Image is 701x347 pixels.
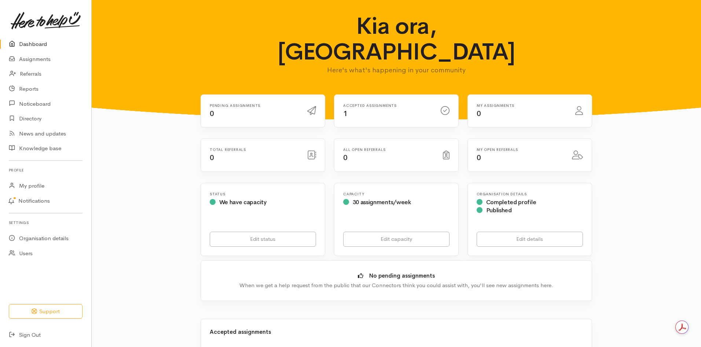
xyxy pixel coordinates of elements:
[477,148,563,152] h6: My open referrals
[343,153,348,162] span: 0
[477,192,583,196] h6: Organisation Details
[219,198,267,206] span: We have capacity
[343,232,449,247] a: Edit capacity
[343,192,449,196] h6: Capacity
[9,218,82,228] h6: Settings
[486,198,536,206] span: Completed profile
[210,328,271,335] b: Accepted assignments
[486,206,512,214] span: Published
[343,148,434,152] h6: All open referrals
[212,281,581,290] div: When we get a help request from the public that our Connectors think you could assist with, you'l...
[9,165,82,175] h6: Profile
[210,109,214,118] span: 0
[343,109,348,118] span: 1
[210,192,316,196] h6: Status
[210,232,316,247] a: Edit status
[369,272,435,279] b: No pending assignments
[477,109,481,118] span: 0
[353,198,411,206] span: 30 assignments/week
[477,153,481,162] span: 0
[477,232,583,247] a: Edit details
[9,304,82,319] button: Support
[253,65,540,75] p: Here's what's happening in your community
[477,104,566,108] h6: My assignments
[210,148,298,152] h6: Total referrals
[210,104,298,108] h6: Pending assignments
[343,104,432,108] h6: Accepted assignments
[210,153,214,162] span: 0
[253,13,540,65] h1: Kia ora, [GEOGRAPHIC_DATA]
